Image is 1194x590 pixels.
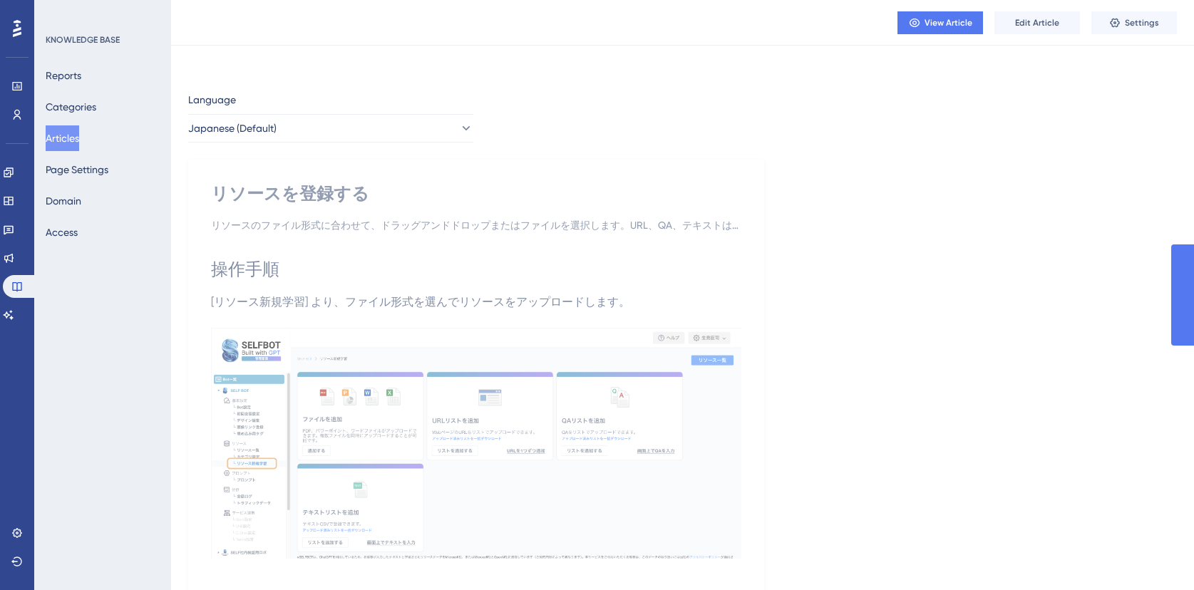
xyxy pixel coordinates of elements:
button: Access [46,219,78,245]
button: Reports [46,63,81,88]
span: Language [188,91,236,108]
button: Articles [46,125,79,151]
div: リソースを登録する [211,182,741,205]
button: Categories [46,94,96,120]
span: Japanese (Default) [188,120,277,137]
iframe: UserGuiding AI Assistant Launcher [1134,534,1177,576]
button: Edit Article [994,11,1080,34]
div: KNOWLEDGE BASE [46,34,120,46]
button: Page Settings [46,157,108,182]
button: Settings [1091,11,1177,34]
span: [リソース新規学習] より、ファイル形式を選んでリソースをアップロードします。 [211,295,630,309]
span: View Article [925,17,972,29]
button: Japanese (Default) [188,114,473,143]
button: Domain [46,188,81,214]
span: Settings [1125,17,1159,29]
span: 操作手順 [211,259,279,279]
div: リソースのファイル形式に合わせて、ドラッグアンドドロップまたはファイルを選択します。URL、QA、テキストはCSV形式のリストをまとめてアップロードすることもできます。 [211,217,741,234]
button: View Article [897,11,983,34]
span: Edit Article [1015,17,1059,29]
